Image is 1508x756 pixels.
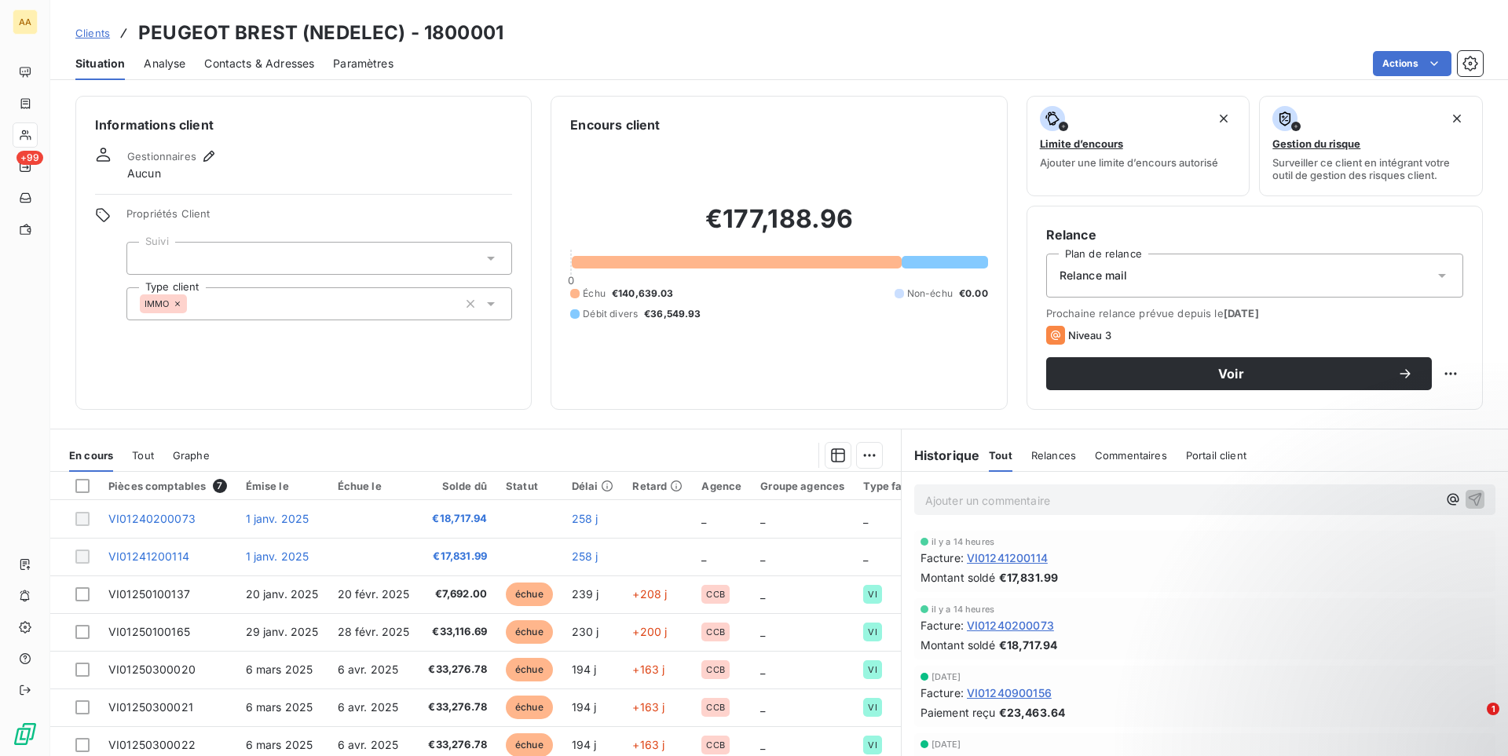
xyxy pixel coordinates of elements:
[868,590,877,599] span: VI
[932,604,994,614] span: il y a 14 heures
[1046,225,1463,244] h6: Relance
[572,512,598,525] span: 258 j
[932,537,994,546] span: il y a 14 heures
[760,700,765,714] span: _
[760,663,765,676] span: _
[213,479,227,493] span: 7
[95,115,512,134] h6: Informations client
[967,617,1054,634] span: VI01240200073
[333,56,393,71] span: Paramètres
[568,274,574,287] span: 0
[428,699,487,715] span: €33,276.78
[428,511,487,527] span: €18,717.94
[108,587,190,601] span: VI01250100137
[173,449,210,462] span: Graphe
[868,740,877,750] span: VI
[246,587,319,601] span: 20 janv. 2025
[338,625,410,638] span: 28 févr. 2025
[907,287,953,301] span: Non-échu
[1186,449,1246,462] span: Portail client
[1046,307,1463,320] span: Prochaine relance prévue depuis le
[132,449,154,462] span: Tout
[760,738,765,751] span: _
[570,203,987,250] h2: €177,188.96
[572,587,599,601] span: 239 j
[706,740,724,750] span: CCB
[108,663,196,676] span: VI01250300020
[760,512,765,525] span: _
[145,299,170,309] span: IMMO
[863,550,868,563] span: _
[506,696,553,719] span: échue
[1040,156,1218,169] span: Ajouter une limite d’encours autorisé
[16,151,43,165] span: +99
[921,569,996,586] span: Montant soldé
[921,685,964,701] span: Facture :
[428,662,487,677] span: €33,276.78
[706,665,724,674] span: CCB
[706,703,724,712] span: CCB
[1272,137,1360,150] span: Gestion du risque
[632,700,664,714] span: +163 j
[246,663,313,676] span: 6 mars 2025
[612,287,674,301] span: €140,639.03
[127,166,161,181] span: Aucun
[246,550,309,563] span: 1 janv. 2025
[1031,449,1076,462] span: Relances
[572,738,597,751] span: 194 j
[760,587,765,601] span: _
[868,627,877,637] span: VI
[204,56,314,71] span: Contacts & Adresses
[108,625,190,638] span: VI01250100165
[338,738,399,751] span: 6 avr. 2025
[428,624,487,640] span: €33,116.69
[1060,268,1128,283] span: Relance mail
[572,550,598,563] span: 258 j
[632,625,667,638] span: +200 j
[75,56,125,71] span: Situation
[246,738,313,751] span: 6 mars 2025
[583,287,606,301] span: Échu
[1027,96,1250,196] button: Limite d’encoursAjouter une limite d’encours autorisé
[140,251,152,265] input: Ajouter une valeur
[144,56,185,71] span: Analyse
[1259,96,1483,196] button: Gestion du risqueSurveiller ce client en intégrant votre outil de gestion des risques client.
[863,512,868,525] span: _
[506,480,553,492] div: Statut
[967,550,1048,566] span: VI01241200114
[1224,307,1259,320] span: [DATE]
[187,297,199,311] input: Ajouter une valeur
[108,550,189,563] span: VI01241200114
[572,700,597,714] span: 194 j
[108,700,193,714] span: VI01250300021
[999,704,1066,721] span: €23,463.64
[632,663,664,676] span: +163 j
[583,307,638,321] span: Débit divers
[921,550,964,566] span: Facture :
[706,627,724,637] span: CCB
[932,672,961,681] span: [DATE]
[69,449,113,462] span: En cours
[572,663,597,676] span: 194 j
[632,480,683,492] div: Retard
[706,590,724,599] span: CCB
[701,480,741,492] div: Agence
[902,446,980,465] h6: Historique
[572,625,599,638] span: 230 j
[967,685,1052,701] span: VI01240900156
[868,665,877,674] span: VI
[1272,156,1470,181] span: Surveiller ce client en intégrant votre outil de gestion des risques client.
[428,737,487,753] span: €33,276.78
[632,587,667,601] span: +208 j
[108,738,196,751] span: VI01250300022
[999,637,1058,653] span: €18,717.94
[1373,51,1451,76] button: Actions
[1065,367,1397,380] span: Voir
[1068,329,1111,341] span: Niveau 3
[1487,703,1499,715] span: 1
[246,480,319,492] div: Émise le
[338,587,410,601] span: 20 févr. 2025
[760,480,844,492] div: Groupe agences
[644,307,701,321] span: €36,549.93
[932,740,961,749] span: [DATE]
